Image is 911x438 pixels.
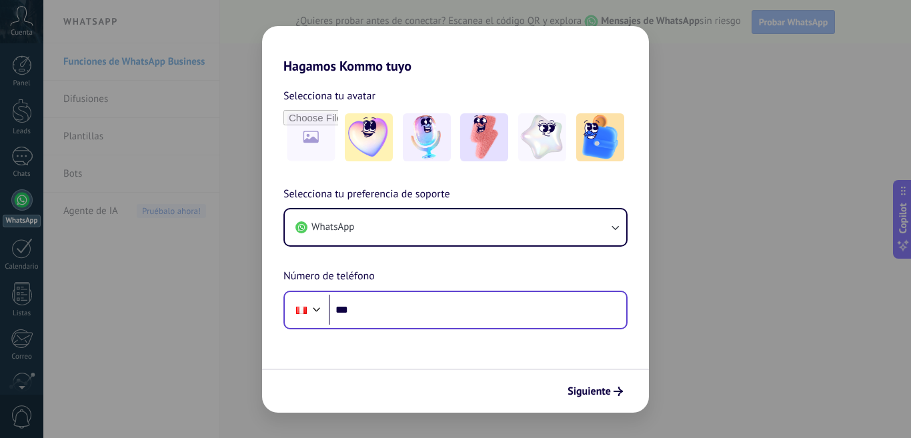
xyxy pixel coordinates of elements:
img: -2.jpeg [403,113,451,161]
span: Número de teléfono [283,268,375,285]
span: Siguiente [568,387,611,396]
button: WhatsApp [285,209,626,245]
img: -1.jpeg [345,113,393,161]
div: Peru: + 51 [289,296,314,324]
img: -3.jpeg [460,113,508,161]
span: Selecciona tu preferencia de soporte [283,186,450,203]
span: WhatsApp [311,221,354,234]
span: Selecciona tu avatar [283,87,375,105]
h2: Hagamos Kommo tuyo [262,26,649,74]
img: -4.jpeg [518,113,566,161]
img: -5.jpeg [576,113,624,161]
button: Siguiente [562,380,629,403]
